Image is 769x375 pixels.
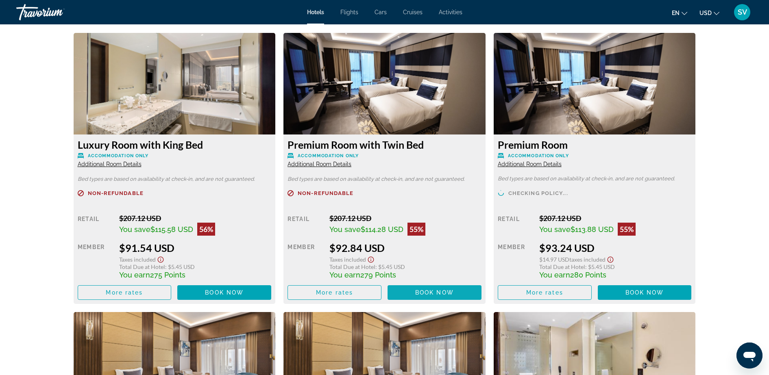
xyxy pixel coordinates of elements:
span: $113.88 USD [571,225,614,234]
div: Retail [288,214,323,236]
span: You save [119,225,150,234]
span: You save [329,225,361,234]
div: 56% [197,223,215,236]
div: Member [288,242,323,279]
button: Show Taxes and Fees disclaimer [606,254,615,263]
span: Additional Room Details [78,161,142,167]
a: Cars [375,9,387,15]
span: SV [738,8,747,16]
div: Member [498,242,533,279]
span: Accommodation Only [88,153,149,158]
div: $207.12 USD [539,214,691,223]
a: Cruises [403,9,423,15]
p: Bed types are based on availability at check-in, and are not guaranteed. [288,176,481,182]
span: $14.97 USD [539,256,569,263]
button: More rates [78,285,172,300]
span: Additional Room Details [288,161,351,167]
p: Bed types are based on availability at check-in, and are not guaranteed. [78,176,272,182]
span: You save [539,225,571,234]
button: More rates [498,285,592,300]
button: Show Taxes and Fees disclaimer [366,254,376,263]
div: Member [78,242,113,279]
span: Non-refundable [88,191,144,196]
span: More rates [316,289,353,296]
p: Bed types are based on availability at check-in, and are not guaranteed. [498,176,692,182]
div: $207.12 USD [329,214,481,223]
span: Book now [625,289,664,296]
button: Change language [672,7,687,19]
span: 279 Points [360,271,396,279]
iframe: Poga, lai palaistu ziņojumapmaiņas logu [736,342,762,368]
button: Book now [388,285,481,300]
span: $114.28 USD [361,225,403,234]
span: Taxes included [119,256,156,263]
span: More rates [106,289,143,296]
button: Change currency [699,7,719,19]
span: 280 Points [570,271,606,279]
span: Accommodation Only [298,153,359,158]
span: Total Due at Hotel [119,263,165,270]
button: More rates [288,285,381,300]
img: 12ae7c5f-8358-45a2-8f76-947629320d7a.jpeg [494,33,696,134]
div: 55% [407,223,425,236]
a: Hotels [307,9,324,15]
a: Activities [439,9,462,15]
span: $115.58 USD [150,225,193,234]
img: 12ae7c5f-8358-45a2-8f76-947629320d7a.jpeg [283,33,486,134]
span: Total Due at Hotel [539,263,585,270]
span: 275 Points [150,271,185,279]
button: Book now [598,285,692,300]
button: User Menu [732,4,753,21]
span: More rates [526,289,563,296]
div: Retail [78,214,113,236]
h3: Premium Room with Twin Bed [288,139,481,151]
a: Flights [340,9,358,15]
div: Retail [498,214,533,236]
span: Checking policy... [508,191,568,196]
span: Book now [205,289,244,296]
span: Accommodation Only [508,153,569,158]
div: : $5.45 USD [329,263,481,270]
h3: Luxury Room with King Bed [78,139,272,151]
span: Book now [415,289,454,296]
div: $91.54 USD [119,242,271,254]
span: You earn [329,271,360,279]
span: Additional Room Details [498,161,562,167]
div: : $5.45 USD [119,263,271,270]
button: Show Taxes and Fees disclaimer [156,254,166,263]
span: Taxes included [569,256,606,263]
div: $92.84 USD [329,242,481,254]
span: Non-refundable [298,191,353,196]
div: 55% [618,223,636,236]
span: You earn [539,271,570,279]
span: Total Due at Hotel [329,263,375,270]
div: $93.24 USD [539,242,691,254]
h3: Premium Room [498,139,692,151]
img: 13121482-77c8-47c4-9340-18956c98bf73.jpeg [74,33,276,134]
span: Taxes included [329,256,366,263]
div: $207.12 USD [119,214,271,223]
a: Travorium [16,2,98,23]
span: en [672,10,680,16]
div: : $5.45 USD [539,263,691,270]
button: Book now [177,285,271,300]
span: USD [699,10,712,16]
span: You earn [119,271,150,279]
